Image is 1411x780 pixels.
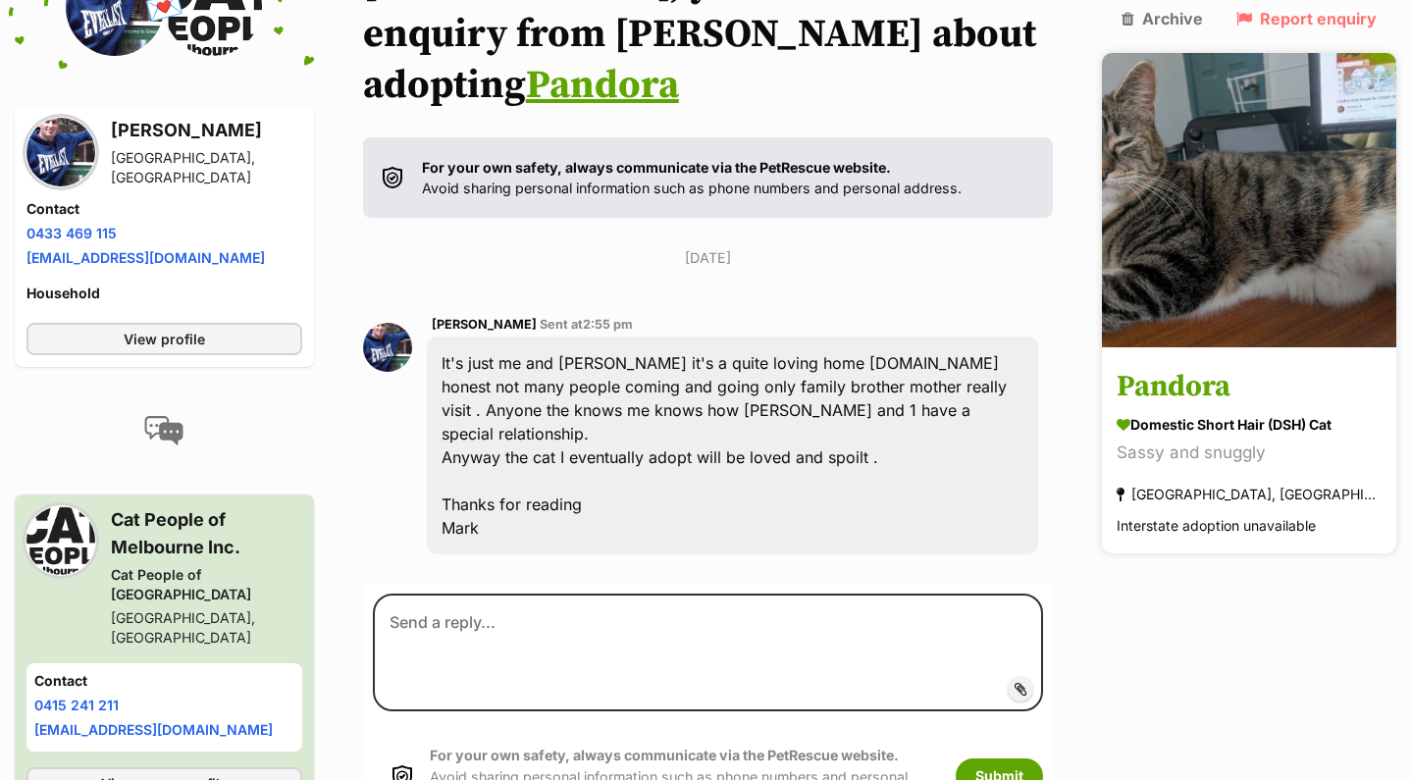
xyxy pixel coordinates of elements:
span: Interstate adoption unavailable [1117,518,1316,535]
img: Cat People of Melbourne profile pic [26,506,95,575]
span: Sent at [540,317,633,332]
span: 2:55 pm [583,317,633,332]
a: 0415 241 211 [34,697,119,713]
a: Pandora [526,61,679,110]
div: Sassy and snuggly [1117,441,1382,467]
div: It's just me and [PERSON_NAME] it's a quite loving home [DOMAIN_NAME] honest not many people comi... [427,337,1038,554]
h4: Contact [26,199,302,219]
span: [PERSON_NAME] [432,317,537,332]
a: Report enquiry [1236,10,1377,27]
a: Pandora Domestic Short Hair (DSH) Cat Sassy and snuggly [GEOGRAPHIC_DATA], [GEOGRAPHIC_DATA] Inte... [1102,351,1396,554]
h3: Pandora [1117,366,1382,410]
p: Avoid sharing personal information such as phone numbers and personal address. [422,157,962,199]
div: [GEOGRAPHIC_DATA], [GEOGRAPHIC_DATA] [111,608,302,648]
h3: Cat People of Melbourne Inc. [111,506,302,561]
h4: Contact [34,671,294,691]
div: Cat People of [GEOGRAPHIC_DATA] [111,565,302,604]
div: [GEOGRAPHIC_DATA], [GEOGRAPHIC_DATA] [111,148,302,187]
strong: For your own safety, always communicate via the PetRescue website. [422,159,891,176]
a: [EMAIL_ADDRESS][DOMAIN_NAME] [34,721,273,738]
a: View profile [26,323,302,355]
strong: For your own safety, always communicate via the PetRescue website. [430,747,899,763]
img: Mark bezzina profile pic [363,323,412,372]
a: 0433 469 115 [26,225,117,241]
span: View profile [124,329,205,349]
h4: Household [26,284,302,303]
a: [EMAIL_ADDRESS][DOMAIN_NAME] [26,249,265,266]
div: Domestic Short Hair (DSH) Cat [1117,415,1382,436]
img: Pandora [1102,53,1396,347]
img: Mark bezzina profile pic [26,118,95,186]
a: Archive [1122,10,1203,27]
h3: [PERSON_NAME] [111,117,302,144]
div: [GEOGRAPHIC_DATA], [GEOGRAPHIC_DATA] [1117,482,1382,508]
img: conversation-icon-4a6f8262b818ee0b60e3300018af0b2d0b884aa5de6e9bcb8d3d4eeb1a70a7c4.svg [144,416,183,445]
p: [DATE] [363,247,1053,268]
